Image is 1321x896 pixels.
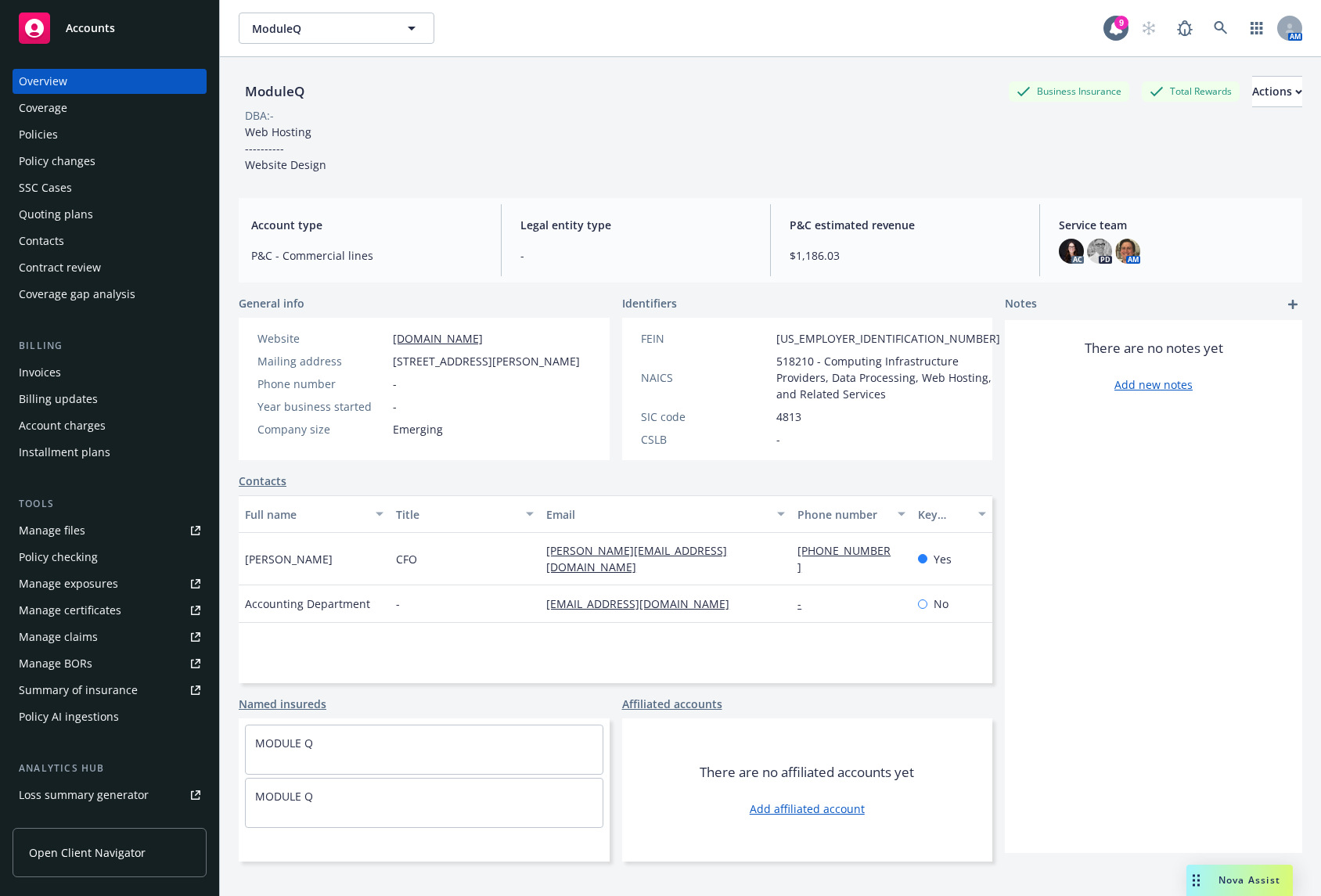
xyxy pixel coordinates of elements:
[700,763,914,782] span: There are no affiliated accounts yet
[1087,239,1112,264] img: photo
[19,149,95,174] div: Policy changes
[19,440,110,465] div: Installment plans
[255,736,313,750] a: MODULE Q
[13,338,207,354] div: Billing
[1059,239,1084,264] img: photo
[546,596,742,611] a: [EMAIL_ADDRESS][DOMAIN_NAME]
[641,408,770,425] div: SIC code
[13,440,207,465] a: Installment plans
[393,353,580,369] span: [STREET_ADDRESS][PERSON_NAME]
[257,376,387,392] div: Phone number
[776,353,1000,402] span: 518210 - Computing Infrastructure Providers, Data Processing, Web Hosting, and Related Services
[1115,239,1140,264] img: photo
[1283,295,1302,314] a: add
[19,571,118,596] div: Manage exposures
[641,369,770,386] div: NAICS
[1186,865,1293,896] button: Nova Assist
[393,376,397,392] span: -
[19,624,98,650] div: Manage claims
[13,704,207,729] a: Policy AI ingestions
[19,228,64,254] div: Contacts
[13,282,207,307] a: Coverage gap analysis
[546,543,727,574] a: [PERSON_NAME][EMAIL_ADDRESS][DOMAIN_NAME]
[641,330,770,347] div: FEIN
[245,596,370,612] span: Accounting Department
[245,124,326,172] span: Web Hosting ---------- Website Design
[1142,81,1240,101] div: Total Rewards
[19,282,135,307] div: Coverage gap analysis
[13,651,207,676] a: Manage BORs
[790,217,1020,233] span: P&C estimated revenue
[13,122,207,147] a: Policies
[918,506,969,523] div: Key contact
[546,506,768,523] div: Email
[776,330,1000,347] span: [US_EMPLOYER_IDENTIFICATION_NUMBER]
[239,13,434,44] button: ModuleQ
[750,801,865,817] a: Add affiliated account
[19,651,92,676] div: Manage BORs
[1114,376,1193,393] a: Add new notes
[257,398,387,415] div: Year business started
[520,247,751,264] span: -
[396,551,417,567] span: CFO
[13,678,207,703] a: Summary of insurance
[912,495,992,533] button: Key contact
[13,360,207,385] a: Invoices
[1218,873,1280,887] span: Nova Assist
[934,551,952,567] span: Yes
[19,122,58,147] div: Policies
[13,255,207,280] a: Contract review
[1241,13,1272,44] a: Switch app
[934,596,948,612] span: No
[393,398,397,415] span: -
[1085,339,1223,358] span: There are no notes yet
[19,518,85,543] div: Manage files
[396,506,517,523] div: Title
[1252,77,1302,106] div: Actions
[19,175,72,200] div: SSC Cases
[797,506,888,523] div: Phone number
[1169,13,1200,44] a: Report a Bug
[255,789,313,804] a: MODULE Q
[1005,295,1037,314] span: Notes
[19,678,138,703] div: Summary of insurance
[393,421,443,437] span: Emerging
[257,330,387,347] div: Website
[19,255,101,280] div: Contract review
[245,107,274,124] div: DBA: -
[13,571,207,596] a: Manage exposures
[797,543,891,574] a: [PHONE_NUMBER]
[239,473,286,489] a: Contacts
[13,518,207,543] a: Manage files
[19,387,98,412] div: Billing updates
[13,228,207,254] a: Contacts
[641,431,770,448] div: CSLB
[19,95,67,121] div: Coverage
[1133,13,1164,44] a: Start snowing
[13,69,207,94] a: Overview
[776,408,801,425] span: 4813
[239,81,311,102] div: ModuleQ
[19,783,149,808] div: Loss summary generator
[239,495,390,533] button: Full name
[19,360,61,385] div: Invoices
[390,495,541,533] button: Title
[19,598,121,623] div: Manage certificates
[1186,865,1206,896] div: Drag to move
[19,704,119,729] div: Policy AI ingestions
[66,22,115,34] span: Accounts
[13,387,207,412] a: Billing updates
[251,247,482,264] span: P&C - Commercial lines
[776,431,780,448] span: -
[1059,217,1290,233] span: Service team
[13,413,207,438] a: Account charges
[251,217,482,233] span: Account type
[13,6,207,50] a: Accounts
[393,331,483,346] a: [DOMAIN_NAME]
[239,696,326,712] a: Named insureds
[396,596,400,612] span: -
[520,217,751,233] span: Legal entity type
[239,295,304,311] span: General info
[791,495,912,533] button: Phone number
